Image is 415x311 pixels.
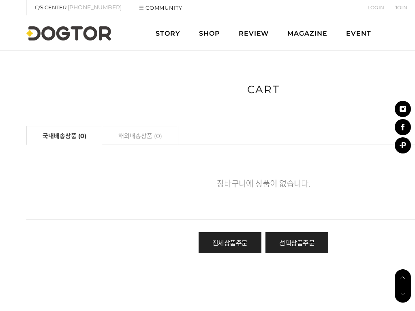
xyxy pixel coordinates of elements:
[368,4,385,11] a: LOGIN
[103,126,178,145] a: 해외배송상품 (0)
[199,232,261,253] a: 전체상품주문
[26,26,111,42] img: 로고
[156,27,180,49] a: STORY
[400,124,406,130] img: 페이스북
[395,269,411,286] img: 스크롤-업!
[199,27,220,49] a: SHOP
[139,4,182,19] a: COMMUNITY
[400,142,406,149] img: 카카오채널
[395,4,407,11] a: JOIN
[265,232,328,253] a: 선택상품주문
[400,106,406,112] img: 인스타그램
[239,27,269,49] a: REVIEW
[346,27,371,49] a: EVENT
[395,286,411,303] img: 스크롤-다운!
[26,126,102,145] a: 국내배송상품 (0)
[287,27,327,49] a: MAGAZINE
[139,6,143,10] img: 커뮤니티아이콘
